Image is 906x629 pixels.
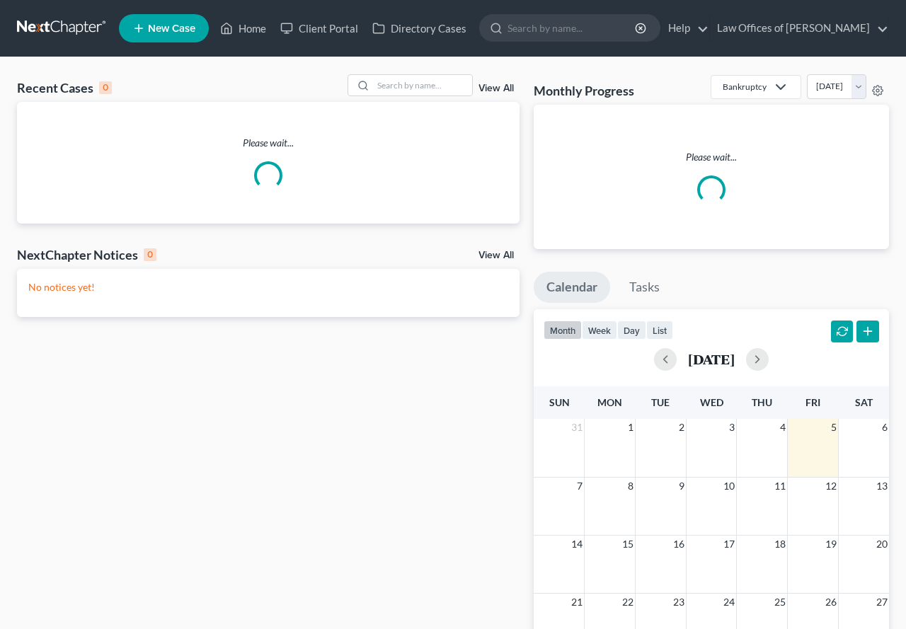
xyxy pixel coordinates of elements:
p: Please wait... [545,150,878,164]
p: No notices yet! [28,280,508,294]
span: 20 [875,536,889,553]
span: 11 [773,478,787,495]
span: 16 [672,536,686,553]
span: Sat [855,396,873,408]
a: Tasks [617,272,672,303]
input: Search by name... [373,75,472,96]
span: 9 [677,478,686,495]
span: 13 [875,478,889,495]
a: View All [478,250,514,260]
div: Recent Cases [17,79,112,96]
button: list [646,321,673,340]
a: Home [213,16,273,41]
span: 27 [875,594,889,611]
span: 24 [722,594,736,611]
span: 17 [722,536,736,553]
h2: [DATE] [688,352,735,367]
span: 2 [677,419,686,436]
span: 7 [575,478,584,495]
span: 26 [824,594,838,611]
span: 3 [728,419,736,436]
button: day [617,321,646,340]
span: 23 [672,594,686,611]
div: 0 [99,81,112,94]
span: New Case [148,23,195,34]
a: Client Portal [273,16,365,41]
span: 21 [570,594,584,611]
span: 5 [830,419,838,436]
a: Law Offices of [PERSON_NAME] [710,16,888,41]
span: 15 [621,536,635,553]
span: 14 [570,536,584,553]
span: Thu [752,396,772,408]
p: Please wait... [17,136,520,150]
div: Bankruptcy [723,81,767,93]
span: 19 [824,536,838,553]
span: 22 [621,594,635,611]
span: 6 [881,419,889,436]
a: Calendar [534,272,610,303]
h3: Monthly Progress [534,82,634,99]
span: 12 [824,478,838,495]
a: View All [478,83,514,93]
button: week [582,321,617,340]
span: Wed [700,396,723,408]
span: Tue [651,396,670,408]
a: Help [661,16,709,41]
span: 1 [626,419,635,436]
div: NextChapter Notices [17,246,156,263]
span: 18 [773,536,787,553]
span: Fri [805,396,820,408]
span: 10 [722,478,736,495]
div: 0 [144,248,156,261]
span: 4 [779,419,787,436]
span: 25 [773,594,787,611]
span: Mon [597,396,622,408]
span: Sun [549,396,570,408]
span: 8 [626,478,635,495]
button: month [544,321,582,340]
span: 31 [570,419,584,436]
a: Directory Cases [365,16,474,41]
input: Search by name... [508,15,637,41]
